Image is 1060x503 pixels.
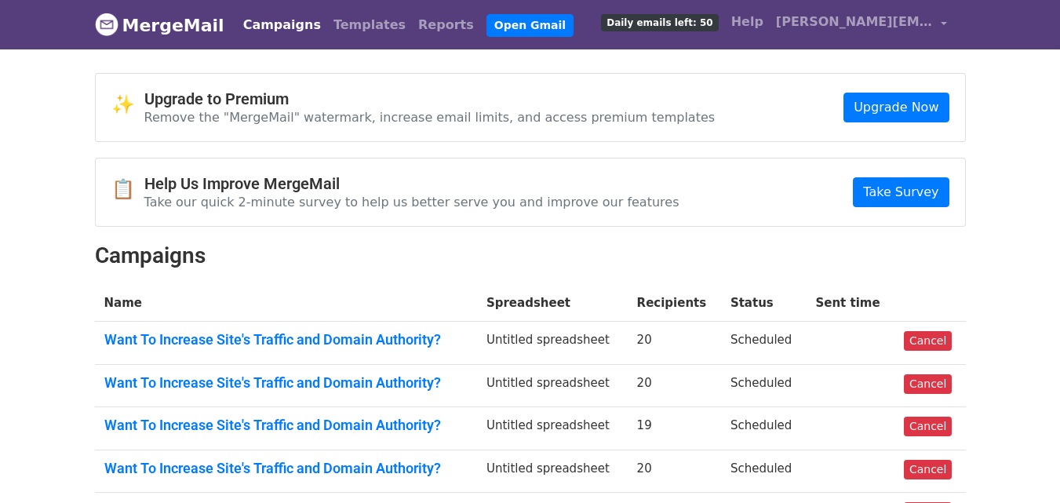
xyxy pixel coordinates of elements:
th: Status [721,285,807,322]
h4: Upgrade to Premium [144,89,716,108]
a: Cancel [904,417,952,436]
a: Want To Increase Site's Traffic and Domain Authority? [104,374,468,392]
td: Untitled spreadsheet [477,364,628,407]
td: Scheduled [721,364,807,407]
td: 20 [628,322,721,365]
a: Want To Increase Site's Traffic and Domain Authority? [104,460,468,477]
td: Untitled spreadsheet [477,407,628,450]
p: Remove the "MergeMail" watermark, increase email limits, and access premium templates [144,109,716,126]
td: 20 [628,364,721,407]
a: Reports [412,9,480,41]
th: Name [95,285,477,322]
a: MergeMail [95,9,224,42]
a: Campaigns [237,9,327,41]
a: [PERSON_NAME][EMAIL_ADDRESS][DOMAIN_NAME] [770,6,953,43]
td: Scheduled [721,322,807,365]
td: Scheduled [721,450,807,493]
td: 20 [628,450,721,493]
h4: Help Us Improve MergeMail [144,174,679,193]
a: Help [725,6,770,38]
h2: Campaigns [95,242,966,269]
a: Want To Increase Site's Traffic and Domain Authority? [104,331,468,348]
td: 19 [628,407,721,450]
a: Cancel [904,460,952,479]
span: 📋 [111,178,144,201]
span: Daily emails left: 50 [601,14,718,31]
img: MergeMail logo [95,13,118,36]
a: Upgrade Now [843,93,949,122]
a: Daily emails left: 50 [595,6,724,38]
th: Recipients [628,285,721,322]
p: Take our quick 2-minute survey to help us better serve you and improve our features [144,194,679,210]
a: Cancel [904,331,952,351]
td: Scheduled [721,407,807,450]
span: ✨ [111,93,144,116]
a: Cancel [904,374,952,394]
a: Open Gmail [486,14,574,37]
a: Templates [327,9,412,41]
td: Untitled spreadsheet [477,322,628,365]
td: Untitled spreadsheet [477,450,628,493]
th: Sent time [806,285,894,322]
span: [PERSON_NAME][EMAIL_ADDRESS][DOMAIN_NAME] [776,13,933,31]
a: Want To Increase Site's Traffic and Domain Authority? [104,417,468,434]
a: Take Survey [853,177,949,207]
th: Spreadsheet [477,285,628,322]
